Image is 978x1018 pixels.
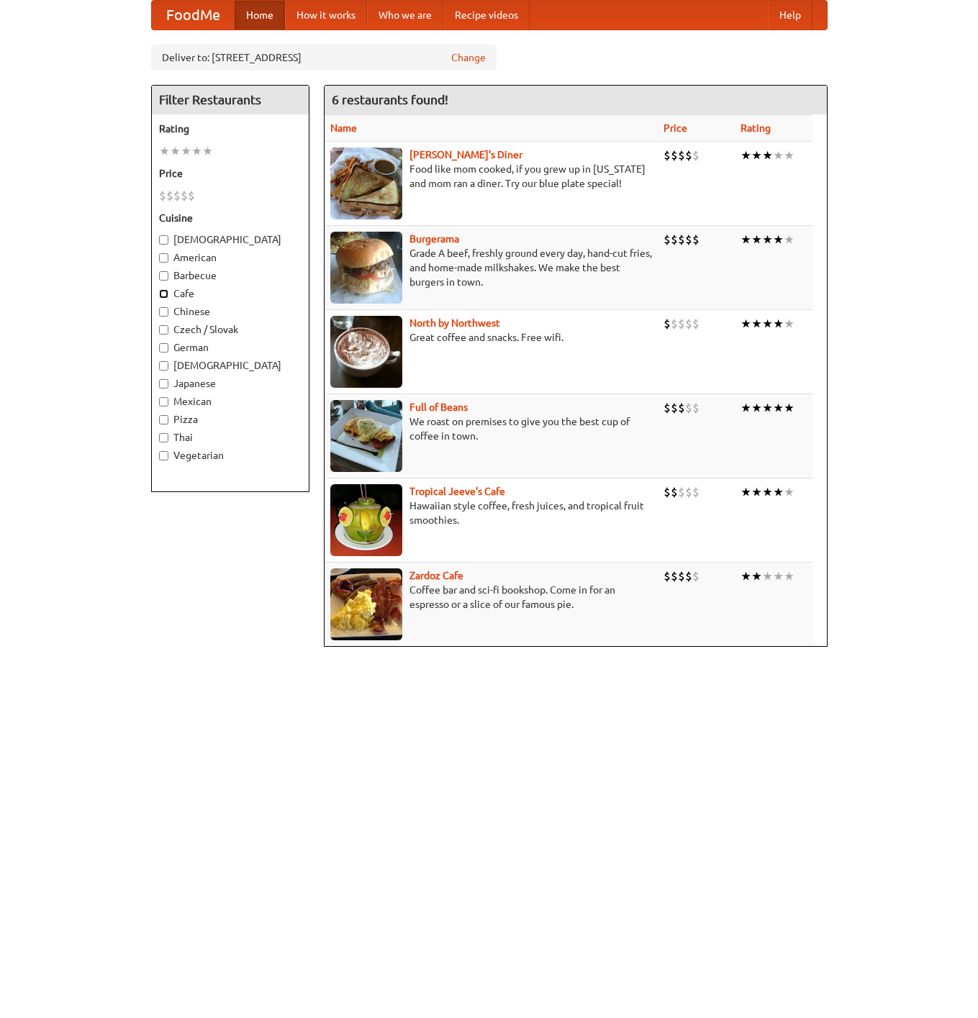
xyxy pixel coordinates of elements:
[159,211,302,225] h5: Cuisine
[784,400,794,416] li: ★
[664,316,671,332] li: $
[773,147,784,163] li: ★
[409,149,522,160] a: [PERSON_NAME]'s Diner
[159,289,168,299] input: Cafe
[773,316,784,332] li: ★
[159,448,302,463] label: Vegetarian
[762,147,773,163] li: ★
[330,316,402,388] img: north.jpg
[159,343,168,353] input: German
[664,147,671,163] li: $
[159,304,302,319] label: Chinese
[159,340,302,355] label: German
[166,188,173,204] li: $
[330,568,402,640] img: zardoz.jpg
[671,568,678,584] li: $
[671,400,678,416] li: $
[751,484,762,500] li: ★
[159,397,168,406] input: Mexican
[159,451,168,460] input: Vegetarian
[159,325,168,335] input: Czech / Slovak
[285,1,367,29] a: How it works
[409,401,468,413] a: Full of Beans
[784,232,794,247] li: ★
[159,268,302,283] label: Barbecue
[762,400,773,416] li: ★
[741,147,751,163] li: ★
[741,122,771,134] a: Rating
[159,253,168,263] input: American
[751,232,762,247] li: ★
[159,379,168,388] input: Japanese
[762,316,773,332] li: ★
[159,322,302,337] label: Czech / Slovak
[692,316,699,332] li: $
[671,316,678,332] li: $
[784,484,794,500] li: ★
[664,484,671,500] li: $
[685,232,692,247] li: $
[409,233,459,245] a: Burgerama
[409,570,463,581] b: Zardoz Cafe
[768,1,812,29] a: Help
[330,162,652,191] p: Food like mom cooked, if you grew up in [US_STATE] and mom ran a diner. Try our blue plate special!
[773,484,784,500] li: ★
[151,45,497,71] div: Deliver to: [STREET_ADDRESS]
[159,433,168,442] input: Thai
[671,484,678,500] li: $
[762,484,773,500] li: ★
[159,412,302,427] label: Pizza
[191,143,202,159] li: ★
[159,122,302,136] h5: Rating
[330,246,652,289] p: Grade A beef, freshly ground every day, hand-cut fries, and home-made milkshakes. We make the bes...
[159,415,168,424] input: Pizza
[159,188,166,204] li: $
[678,147,685,163] li: $
[159,235,168,245] input: [DEMOGRAPHIC_DATA]
[692,568,699,584] li: $
[762,232,773,247] li: ★
[181,188,188,204] li: $
[762,568,773,584] li: ★
[188,188,195,204] li: $
[152,86,309,114] h4: Filter Restaurants
[685,568,692,584] li: $
[741,484,751,500] li: ★
[692,484,699,500] li: $
[330,330,652,345] p: Great coffee and snacks. Free wifi.
[330,147,402,219] img: sallys.jpg
[159,361,168,371] input: [DEMOGRAPHIC_DATA]
[784,147,794,163] li: ★
[784,316,794,332] li: ★
[159,307,168,317] input: Chinese
[773,400,784,416] li: ★
[751,568,762,584] li: ★
[202,143,213,159] li: ★
[685,147,692,163] li: $
[692,147,699,163] li: $
[664,122,687,134] a: Price
[773,232,784,247] li: ★
[330,400,402,472] img: beans.jpg
[451,50,486,65] a: Change
[751,400,762,416] li: ★
[330,232,402,304] img: burgerama.jpg
[409,486,505,497] a: Tropical Jeeve's Cafe
[330,583,652,612] p: Coffee bar and sci-fi bookshop. Come in for an espresso or a slice of our famous pie.
[678,232,685,247] li: $
[685,484,692,500] li: $
[330,122,357,134] a: Name
[751,147,762,163] li: ★
[367,1,443,29] a: Who we are
[181,143,191,159] li: ★
[443,1,530,29] a: Recipe videos
[692,232,699,247] li: $
[664,568,671,584] li: $
[332,93,448,106] ng-pluralize: 6 restaurants found!
[685,400,692,416] li: $
[751,316,762,332] li: ★
[235,1,285,29] a: Home
[159,271,168,281] input: Barbecue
